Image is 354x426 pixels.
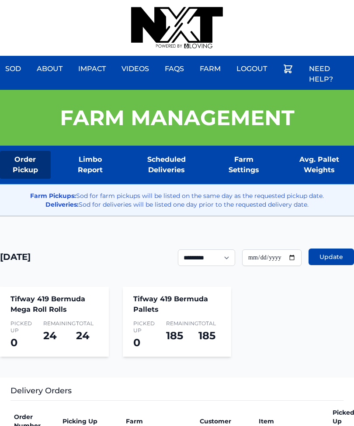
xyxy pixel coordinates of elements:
a: Farm [194,58,226,79]
span: 24 [43,329,57,342]
span: 185 [198,329,215,342]
h1: Farm Management [60,107,295,128]
span: Picked Up [133,320,156,334]
a: Videos [116,58,154,79]
h3: Delivery Orders [10,385,344,401]
a: Scheduled Deliveries [130,151,203,179]
button: Update [309,249,354,265]
strong: Farm Pickups: [30,192,76,200]
span: Update [319,252,343,261]
strong: Deliveries: [45,201,79,208]
a: Limbo Report [65,151,116,179]
h4: Tifway 419 Bermuda Mega Roll Rolls [10,294,98,315]
span: Remaining [166,320,188,327]
span: Total [198,320,221,327]
span: Remaining [43,320,66,327]
span: 0 [10,336,17,349]
span: Picked Up [10,320,33,334]
a: Need Help? [304,58,354,90]
a: Impact [73,58,111,79]
span: 24 [76,329,90,342]
span: Total [76,320,98,327]
a: Avg. Pallet Weights [284,151,354,179]
a: Logout [231,58,272,79]
a: Farm Settings [217,151,270,179]
span: 185 [166,329,183,342]
img: nextdaysod.com Logo [131,7,223,49]
span: 0 [133,336,140,349]
h4: Tifway 419 Bermuda Pallets [133,294,221,315]
a: About [31,58,68,79]
a: FAQs [160,58,189,79]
